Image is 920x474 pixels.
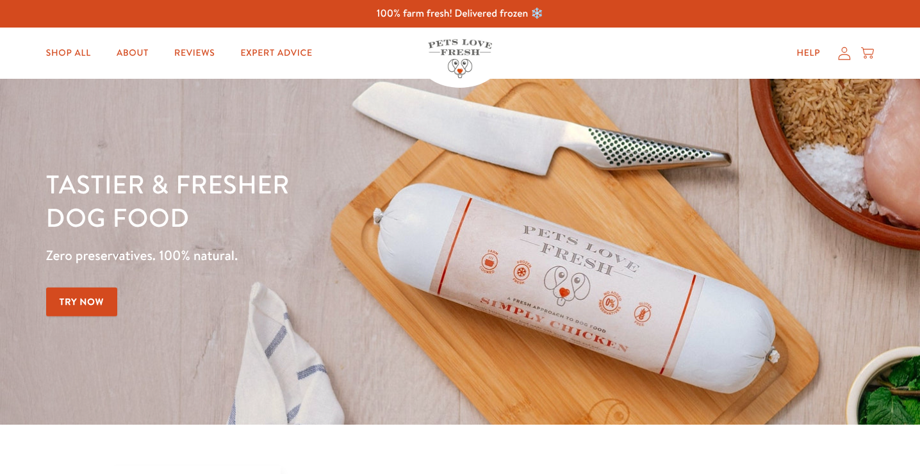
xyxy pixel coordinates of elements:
h1: Tastier & fresher dog food [46,167,598,234]
img: Pets Love Fresh [428,39,492,78]
a: Try Now [46,288,118,316]
a: Shop All [36,40,101,66]
p: Zero preservatives. 100% natural. [46,244,598,267]
a: Expert Advice [231,40,323,66]
a: About [106,40,159,66]
a: Help [786,40,830,66]
a: Reviews [164,40,225,66]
